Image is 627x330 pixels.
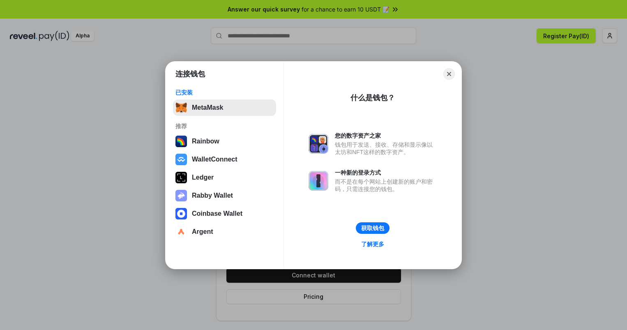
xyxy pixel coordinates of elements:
div: Coinbase Wallet [192,210,242,217]
button: MetaMask [173,99,276,116]
img: svg+xml,%3Csvg%20width%3D%2228%22%20height%3D%2228%22%20viewBox%3D%220%200%2028%2028%22%20fill%3D... [175,208,187,219]
div: 已安装 [175,89,274,96]
img: svg+xml,%3Csvg%20width%3D%2228%22%20height%3D%2228%22%20viewBox%3D%220%200%2028%2028%22%20fill%3D... [175,154,187,165]
img: svg+xml,%3Csvg%20xmlns%3D%22http%3A%2F%2Fwww.w3.org%2F2000%2Fsvg%22%20width%3D%2228%22%20height%3... [175,172,187,183]
img: svg+xml,%3Csvg%20xmlns%3D%22http%3A%2F%2Fwww.w3.org%2F2000%2Fsvg%22%20fill%3D%22none%22%20viewBox... [175,190,187,201]
button: Close [443,68,455,80]
div: 您的数字资产之家 [335,132,437,139]
div: Rabby Wallet [192,192,233,199]
button: Argent [173,224,276,240]
button: Rabby Wallet [173,187,276,204]
div: 一种新的登录方式 [335,169,437,176]
div: 推荐 [175,122,274,130]
div: 什么是钱包？ [350,93,395,103]
button: 获取钱包 [356,222,390,234]
img: svg+xml,%3Csvg%20width%3D%22120%22%20height%3D%22120%22%20viewBox%3D%220%200%20120%20120%22%20fil... [175,136,187,147]
div: MetaMask [192,104,223,111]
img: svg+xml,%3Csvg%20xmlns%3D%22http%3A%2F%2Fwww.w3.org%2F2000%2Fsvg%22%20fill%3D%22none%22%20viewBox... [309,134,328,154]
button: Coinbase Wallet [173,205,276,222]
div: Rainbow [192,138,219,145]
div: Ledger [192,174,214,181]
div: 了解更多 [361,240,384,248]
div: WalletConnect [192,156,237,163]
div: 而不是在每个网站上创建新的账户和密码，只需连接您的钱包。 [335,178,437,193]
div: Argent [192,228,213,235]
button: Rainbow [173,133,276,150]
img: svg+xml,%3Csvg%20width%3D%2228%22%20height%3D%2228%22%20viewBox%3D%220%200%2028%2028%22%20fill%3D... [175,226,187,238]
button: WalletConnect [173,151,276,168]
div: 钱包用于发送、接收、存储和显示像以太坊和NFT这样的数字资产。 [335,141,437,156]
div: 获取钱包 [361,224,384,232]
img: svg+xml,%3Csvg%20fill%3D%22none%22%20height%3D%2233%22%20viewBox%3D%220%200%2035%2033%22%20width%... [175,102,187,113]
img: svg+xml,%3Csvg%20xmlns%3D%22http%3A%2F%2Fwww.w3.org%2F2000%2Fsvg%22%20fill%3D%22none%22%20viewBox... [309,171,328,191]
button: Ledger [173,169,276,186]
h1: 连接钱包 [175,69,205,79]
a: 了解更多 [356,239,389,249]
